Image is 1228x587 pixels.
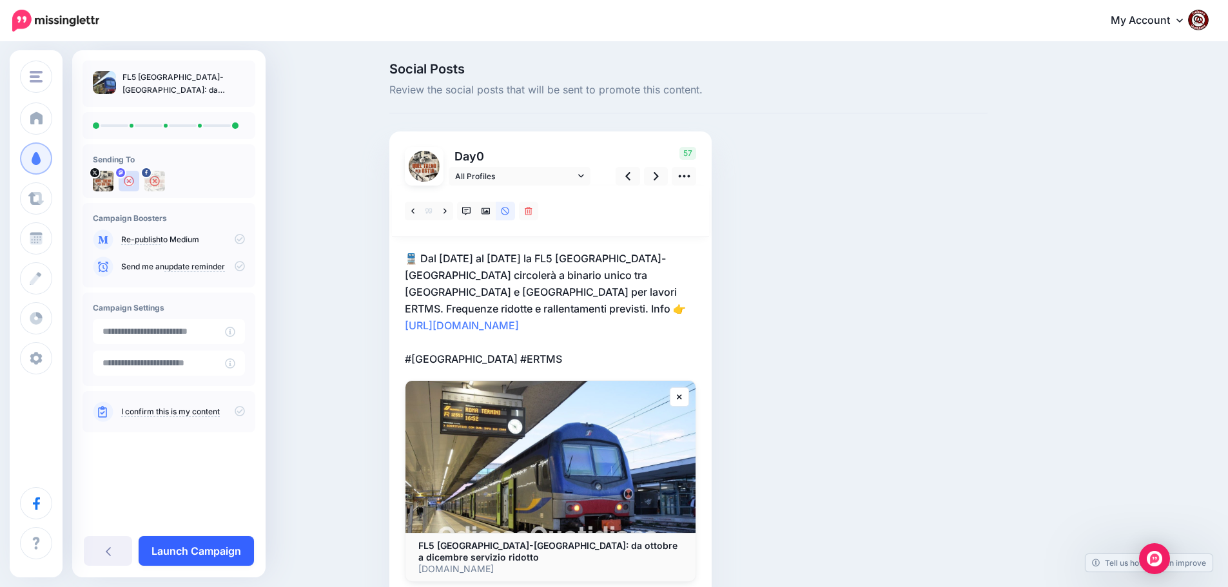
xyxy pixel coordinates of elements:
p: to Medium [121,234,245,245]
img: 463453305_2684324355074873_6393692129472495966_n-bsa154739.jpg [144,171,165,191]
img: menu.png [30,71,43,82]
img: FL5 Roma-Civitavecchia: da ottobre a dicembre servizio ridotto [405,381,696,533]
span: All Profiles [455,169,575,183]
a: Tell us how we can improve [1086,554,1213,572]
img: user_default_image.png [119,171,139,191]
span: Review the social posts that will be sent to promote this content. [389,82,988,99]
h4: Campaign Boosters [93,213,245,223]
p: [DOMAIN_NAME] [418,563,683,575]
img: uTTNWBrh-84924.jpeg [409,151,440,182]
a: Re-publish [121,235,161,245]
b: FL5 [GEOGRAPHIC_DATA]-[GEOGRAPHIC_DATA]: da ottobre a dicembre servizio ridotto [418,540,677,563]
a: update reminder [164,262,225,272]
p: 🚆 Dal [DATE] al [DATE] la FL5 [GEOGRAPHIC_DATA]-[GEOGRAPHIC_DATA] circolerà a binario unico tra [... [405,250,696,367]
span: 57 [679,147,696,160]
a: I confirm this is my content [121,407,220,417]
h4: Sending To [93,155,245,164]
img: 0621fc576ef6766f1d7877126758538b_thumb.jpg [93,71,116,94]
a: [URL][DOMAIN_NAME] [405,319,519,332]
span: 0 [476,149,484,163]
img: uTTNWBrh-84924.jpeg [93,171,113,191]
h4: Campaign Settings [93,303,245,313]
div: Open Intercom Messenger [1139,543,1170,574]
a: All Profiles [449,167,590,186]
a: My Account [1098,5,1209,37]
p: Send me an [121,261,245,273]
span: Social Posts [389,63,988,75]
p: Day [449,147,592,166]
p: FL5 [GEOGRAPHIC_DATA]-[GEOGRAPHIC_DATA]: da ottobre a dicembre servizio ridotto [122,71,245,97]
img: Missinglettr [12,10,99,32]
